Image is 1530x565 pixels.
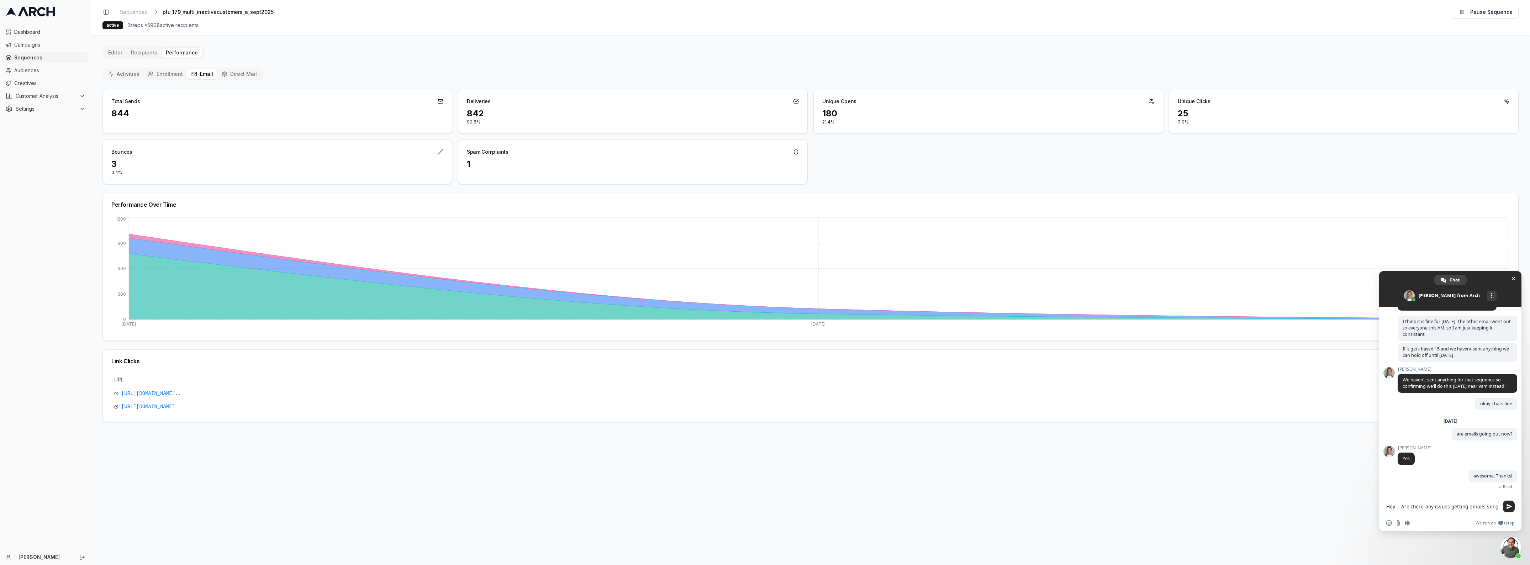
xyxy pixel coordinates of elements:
a: [URL][DOMAIN_NAME] [121,403,175,410]
div: Deliveries [467,98,491,105]
span: Creatives [14,80,85,87]
div: 180 [822,108,1154,119]
button: Activities [104,69,144,79]
p: 99.8% [467,119,799,125]
span: Campaigns [14,41,85,48]
tspan: 0 [123,317,126,322]
a: Dashboard [3,26,88,38]
span: Close chat [1510,275,1517,282]
button: Email [187,69,217,79]
span: Audiences [14,67,85,74]
a: Creatives [3,78,88,89]
th: URL [111,373,1474,387]
a: Campaigns [3,39,88,51]
div: 842 [467,108,799,119]
span: Insert an emoji [1386,520,1392,526]
span: Sequences [14,54,85,61]
span: Dashboard [14,28,85,36]
span: We haven't sent anything for that sequence so confirming we'll do this [DATE] near 9am instead! [1403,377,1505,389]
span: [PERSON_NAME] [1398,445,1431,450]
span: Chat [1450,275,1460,285]
span: Sequences [120,9,147,16]
div: Unique Clicks [1178,98,1210,105]
button: Pause Sequence [1453,6,1519,19]
tspan: 300 [117,291,126,297]
nav: breadcrumb [117,7,285,17]
span: I think it is fine for [DATE]. The other email went out to everyone this AM, so I am just keeping... [1403,318,1511,337]
div: 1 [467,158,799,170]
span: [PERSON_NAME] [1398,367,1517,372]
span: are emails going out now? [1457,431,1512,437]
div: active [102,21,123,29]
span: Audio message [1405,520,1410,526]
div: Performance Over Time [111,202,1510,207]
tspan: 1200 [116,216,126,222]
div: Total Sends [111,98,140,105]
div: More channels [1487,291,1497,301]
a: [URL][DOMAIN_NAME].. [121,390,181,397]
span: 2 steps • 5908 active recipients [127,22,199,29]
button: Performance [162,48,202,58]
div: Spam Complaints [467,148,508,155]
span: Read [1503,484,1512,489]
a: Sequences [3,52,88,63]
button: Recipients [127,48,162,58]
div: 25 [1178,108,1510,119]
span: Yes [1403,455,1410,461]
div: [DATE] [1444,419,1457,423]
div: Bounces [111,148,132,155]
div: Chat [1434,275,1467,285]
span: ptu_179_multi_inactivecustomers_a_sept2025 [163,9,274,16]
div: Unique Opens [822,98,856,105]
a: Audiences [3,65,88,76]
tspan: 900 [117,241,126,246]
span: We run on [1476,520,1496,526]
textarea: Compose your message... [1386,503,1499,510]
p: 0.4% [111,170,443,175]
span: Customer Analysis [16,93,76,100]
p: 21.4% [822,119,1154,125]
tspan: 600 [117,266,126,271]
button: Direct Mail [217,69,261,79]
div: 844 [111,108,443,119]
span: Crisp [1504,520,1514,526]
tspan: [DATE] [122,321,136,327]
button: Customer Analysis [3,90,88,102]
span: awesome. Thanks! [1473,473,1512,479]
tspan: [DATE] [811,321,825,327]
span: If it gets based 15 and we havent sent anything we can hold off until [DATE] [1403,346,1509,358]
span: okay. thats fine [1480,401,1512,407]
span: Settings [16,105,76,112]
span: Send [1503,501,1515,512]
button: Log out [77,552,87,562]
div: 3 [111,158,443,170]
a: [PERSON_NAME] [19,554,72,561]
span: Send a file [1396,520,1401,526]
button: Editor [104,48,127,58]
a: We run onCrisp [1476,520,1514,526]
div: Link Clicks [111,358,1510,364]
button: Enrollment [144,69,187,79]
p: 3.0% [1178,119,1510,125]
a: Sequences [117,7,150,17]
div: Close chat [1500,537,1521,558]
button: Settings [3,103,88,115]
